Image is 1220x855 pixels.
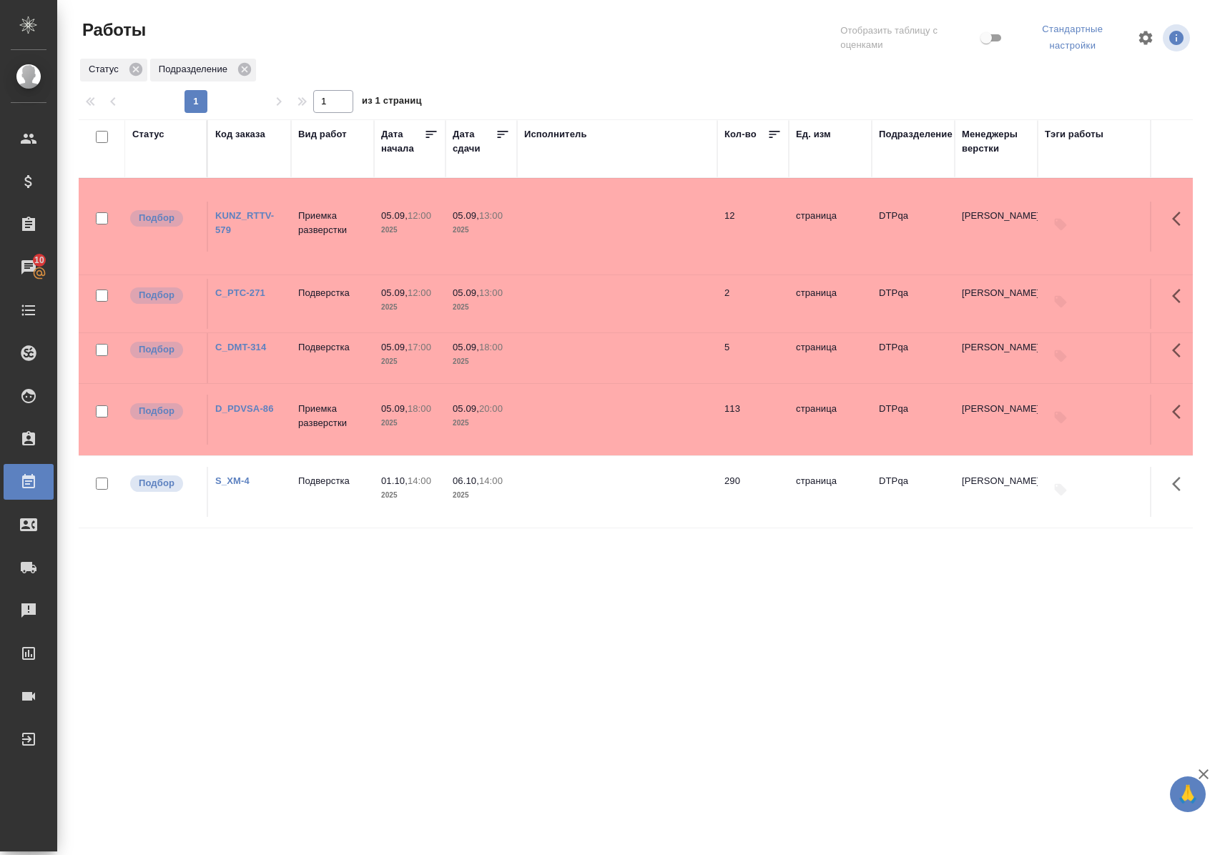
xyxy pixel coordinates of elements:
[215,287,265,298] a: C_PTC-271
[479,210,503,221] p: 13:00
[408,210,431,221] p: 12:00
[524,127,587,142] div: Исполнитель
[453,223,510,237] p: 2025
[1045,286,1076,317] button: Добавить тэги
[381,416,438,430] p: 2025
[789,467,872,517] td: страница
[789,395,872,445] td: страница
[1045,474,1076,505] button: Добавить тэги
[453,475,479,486] p: 06.10,
[150,59,256,81] div: Подразделение
[139,476,174,490] p: Подбор
[129,209,200,228] div: Можно подбирать исполнителей
[298,209,367,237] p: Приемка разверстки
[724,127,757,142] div: Кол-во
[381,488,438,503] p: 2025
[453,287,479,298] p: 05.09,
[381,287,408,298] p: 05.09,
[381,127,424,156] div: Дата начала
[215,342,266,352] a: C_DMT-314
[1128,21,1163,55] span: Настроить таблицу
[215,210,274,235] a: KUNZ_RTTV-579
[479,287,503,298] p: 13:00
[1163,24,1193,51] span: Посмотреть информацию
[381,475,408,486] p: 01.10,
[408,403,431,414] p: 18:00
[79,19,146,41] span: Работы
[1170,776,1206,812] button: 🙏
[4,249,54,285] a: 10
[453,416,510,430] p: 2025
[453,342,479,352] p: 05.09,
[26,253,53,267] span: 10
[139,288,174,302] p: Подбор
[139,342,174,357] p: Подбор
[129,402,200,421] div: Можно подбирать исполнителей
[1164,279,1198,313] button: Здесь прячутся важные кнопки
[717,395,789,445] td: 113
[381,403,408,414] p: 05.09,
[453,403,479,414] p: 05.09,
[132,127,164,142] div: Статус
[129,474,200,493] div: Можно подбирать исполнителей
[381,300,438,315] p: 2025
[453,488,510,503] p: 2025
[381,223,438,237] p: 2025
[215,403,274,414] a: D_PDVSA-86
[872,333,955,383] td: DTPqa
[1017,19,1128,57] div: split button
[717,333,789,383] td: 5
[215,127,265,142] div: Код заказа
[129,286,200,305] div: Можно подбирать исполнителей
[962,402,1030,416] p: [PERSON_NAME]
[962,474,1030,488] p: [PERSON_NAME]
[453,127,496,156] div: Дата сдачи
[872,467,955,517] td: DTPqa
[298,474,367,488] p: Подверстка
[215,475,250,486] a: S_XM-4
[362,92,422,113] span: из 1 страниц
[139,211,174,225] p: Подбор
[796,127,831,142] div: Ед. изм
[789,333,872,383] td: страница
[717,279,789,329] td: 2
[408,342,431,352] p: 17:00
[381,342,408,352] p: 05.09,
[479,403,503,414] p: 20:00
[453,355,510,369] p: 2025
[962,340,1030,355] p: [PERSON_NAME]
[1164,333,1198,367] button: Здесь прячутся важные кнопки
[381,355,438,369] p: 2025
[408,287,431,298] p: 12:00
[139,404,174,418] p: Подбор
[298,402,367,430] p: Приемка разверстки
[159,62,232,76] p: Подразделение
[1045,209,1076,240] button: Добавить тэги
[872,279,955,329] td: DTPqa
[789,202,872,252] td: страница
[479,475,503,486] p: 14:00
[1164,202,1198,236] button: Здесь прячутся важные кнопки
[962,209,1030,223] p: [PERSON_NAME]
[298,127,347,142] div: Вид работ
[89,62,124,76] p: Статус
[1045,402,1076,433] button: Добавить тэги
[479,342,503,352] p: 18:00
[1045,127,1103,142] div: Тэги работы
[408,475,431,486] p: 14:00
[453,300,510,315] p: 2025
[1045,340,1076,372] button: Добавить тэги
[298,340,367,355] p: Подверстка
[717,202,789,252] td: 12
[80,59,147,81] div: Статус
[1176,779,1200,809] span: 🙏
[872,202,955,252] td: DTPqa
[381,210,408,221] p: 05.09,
[962,286,1030,300] p: [PERSON_NAME]
[298,286,367,300] p: Подверстка
[717,467,789,517] td: 290
[1164,395,1198,429] button: Здесь прячутся важные кнопки
[840,24,977,52] span: Отобразить таблицу с оценками
[129,340,200,360] div: Можно подбирать исполнителей
[879,127,953,142] div: Подразделение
